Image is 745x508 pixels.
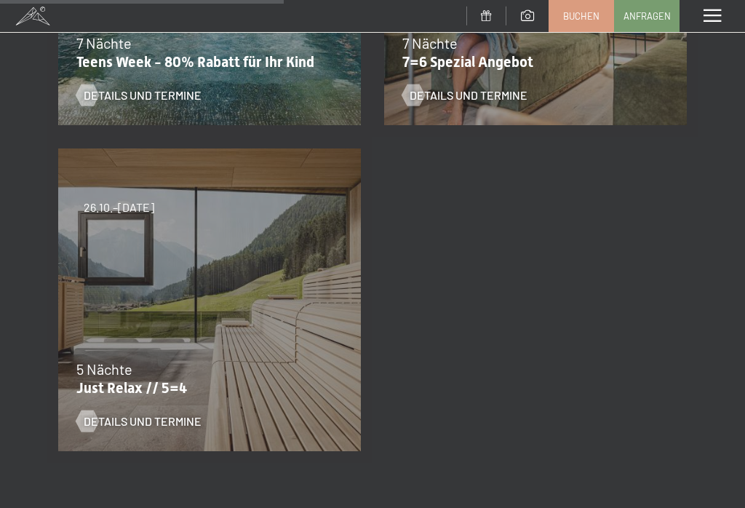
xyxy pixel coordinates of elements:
a: Details und Termine [76,87,202,103]
span: Anfragen [624,9,671,23]
p: Just Relax // 5=4 [76,379,335,397]
span: 26.10.–[DATE] [84,199,154,215]
a: Buchen [549,1,613,31]
a: Details und Termine [402,87,527,103]
p: Teens Week - 80% Rabatt für Ihr Kind [76,53,335,71]
span: Details und Termine [84,413,202,429]
span: Details und Termine [410,87,527,103]
a: Details und Termine [76,413,202,429]
span: 5 Nächte [76,360,132,378]
span: Buchen [563,9,599,23]
a: Anfragen [615,1,679,31]
span: 7 Nächte [76,34,132,52]
span: Details und Termine [84,87,202,103]
span: 7 Nächte [402,34,458,52]
p: 7=6 Spezial Angebot [402,53,661,71]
